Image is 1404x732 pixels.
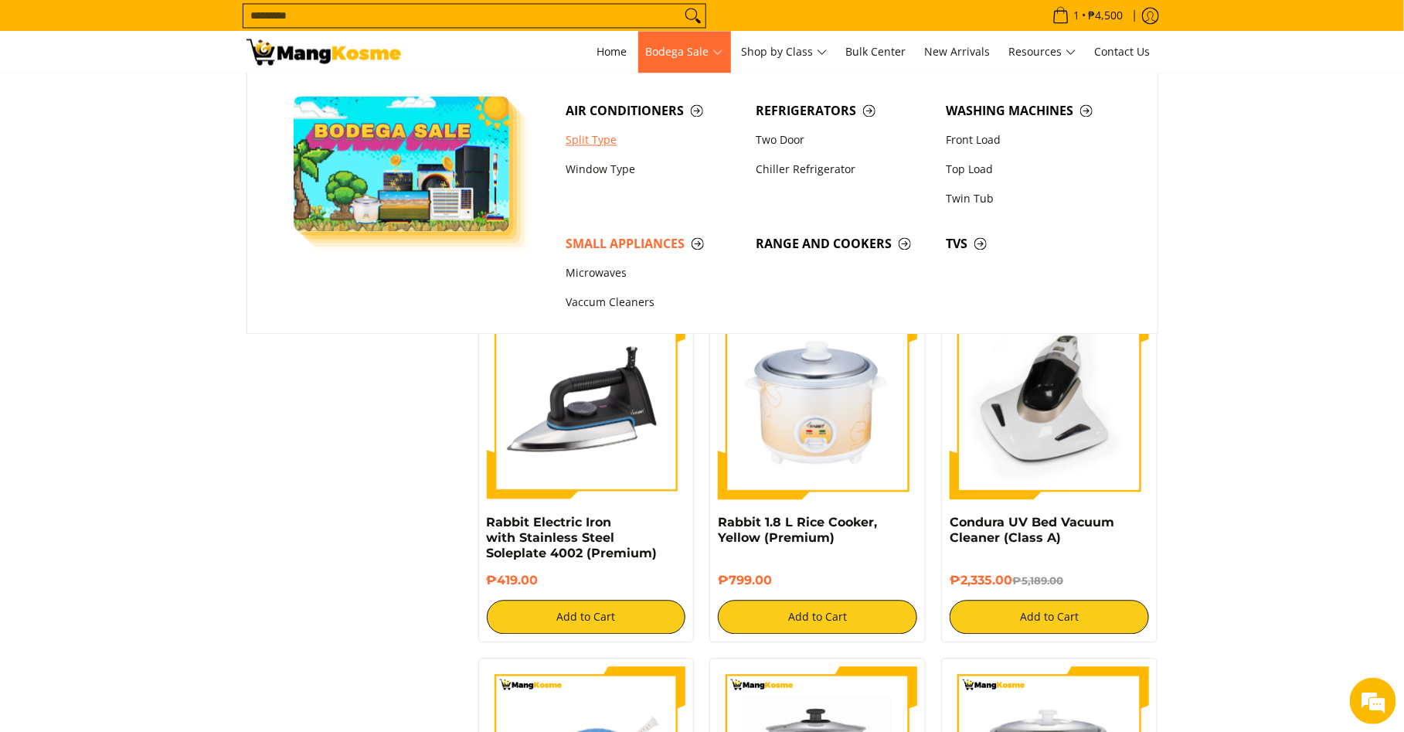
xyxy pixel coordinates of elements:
[950,515,1114,545] a: Condura UV Bed Vacuum Cleaner (Class A)
[742,43,828,62] span: Shop by Class
[718,300,917,499] img: https://mangkosme.com/products/rabbit-1-8-l-rice-cooker-yellow-class-a
[566,234,740,254] span: Small Appliances
[938,229,1128,258] a: TVs
[487,600,686,634] button: Add to Cart
[718,600,917,634] button: Add to Cart
[938,184,1128,213] a: Twin Tub
[558,259,748,288] a: Microwaves
[416,31,1158,73] nav: Main Menu
[756,101,930,121] span: Refrigerators
[1009,43,1076,62] span: Resources
[80,87,260,107] div: Chat with us now
[590,31,635,73] a: Home
[734,31,835,73] a: Shop by Class
[558,155,748,184] a: Window Type
[946,101,1120,121] span: Washing Machines
[558,288,748,318] a: Vaccum Cleaners
[487,300,686,499] img: https://mangkosme.com/products/rabbit-electric-iron-with-stainless-steel-soleplate-4002-class-a
[938,96,1128,125] a: Washing Machines
[950,573,1149,588] h6: ₱2,335.00
[718,573,917,588] h6: ₱799.00
[1072,10,1083,21] span: 1
[925,44,991,59] span: New Arrivals
[950,300,1149,499] img: Condura UV Bed Vacuum Cleaner (Class A)
[646,43,723,62] span: Bodega Sale
[558,96,748,125] a: Air Conditioners
[566,101,740,121] span: Air Conditioners
[487,515,658,560] a: Rabbit Electric Iron with Stainless Steel Soleplate 4002 (Premium)
[558,229,748,258] a: Small Appliances
[1086,10,1126,21] span: ₱4,500
[748,96,938,125] a: Refrigerators
[938,125,1128,155] a: Front Load
[487,573,686,588] h6: ₱419.00
[638,31,731,73] a: Bodega Sale
[597,44,627,59] span: Home
[748,125,938,155] a: Two Door
[246,39,401,65] img: Small Appliances l Mang Kosme: Home Appliances Warehouse Sale
[681,4,705,27] button: Search
[1095,44,1151,59] span: Contact Us
[294,96,510,231] img: Bodega Sale
[1087,31,1158,73] a: Contact Us
[950,600,1149,634] button: Add to Cart
[8,422,294,476] textarea: Type your message and hit 'Enter'
[1012,574,1063,587] del: ₱5,189.00
[558,125,748,155] a: Split Type
[253,8,291,45] div: Minimize live chat window
[917,31,998,73] a: New Arrivals
[756,234,930,254] span: Range and Cookers
[838,31,914,73] a: Bulk Center
[718,515,877,545] a: Rabbit 1.8 L Rice Cooker, Yellow (Premium)
[748,229,938,258] a: Range and Cookers
[748,155,938,184] a: Chiller Refrigerator
[938,155,1128,184] a: Top Load
[846,44,906,59] span: Bulk Center
[90,195,213,351] span: We're online!
[1001,31,1084,73] a: Resources
[946,234,1120,254] span: TVs
[1048,7,1128,24] span: •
